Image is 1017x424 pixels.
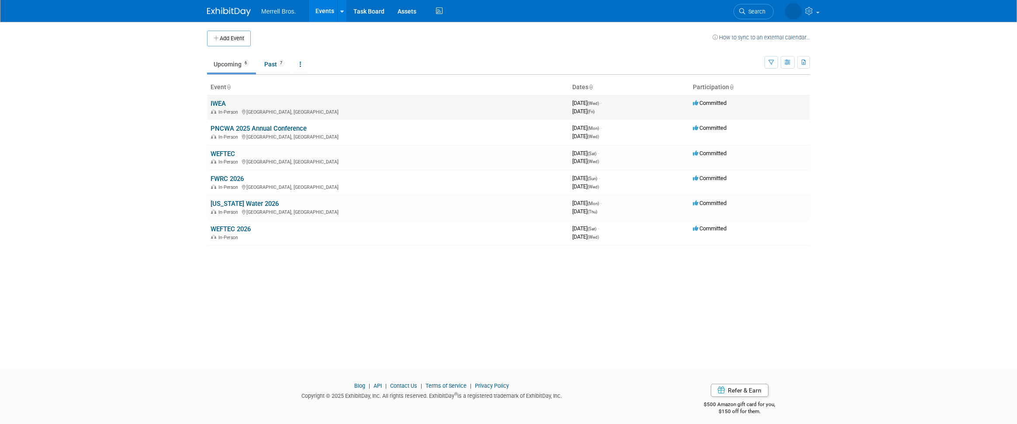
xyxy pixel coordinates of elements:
button: Add Event [207,31,251,46]
a: FWRC 2026 [211,175,244,183]
span: [DATE] [572,200,602,206]
th: Participation [689,80,810,95]
span: [DATE] [572,183,599,190]
span: In-Person [218,109,241,115]
span: - [600,125,602,131]
span: [DATE] [572,108,595,115]
span: (Sat) [588,151,596,156]
a: Sort by Participation Type [729,83,733,90]
span: (Wed) [588,159,599,164]
span: In-Person [218,184,241,190]
span: (Wed) [588,134,599,139]
span: - [598,175,600,181]
span: (Sun) [588,176,597,181]
img: In-Person Event [211,109,216,114]
a: Search [733,4,774,19]
div: [GEOGRAPHIC_DATA], [GEOGRAPHIC_DATA] [211,208,565,215]
span: | [419,382,424,389]
th: Dates [569,80,689,95]
a: Refer & Earn [711,384,768,397]
span: | [383,382,389,389]
a: Sort by Start Date [588,83,593,90]
span: (Wed) [588,101,599,106]
span: (Fri) [588,109,595,114]
div: $150 off for them. [669,408,810,415]
span: [DATE] [572,208,597,215]
span: [DATE] [572,150,599,156]
sup: ® [454,392,457,396]
span: [DATE] [572,133,599,139]
img: In-Person Event [211,235,216,239]
span: [DATE] [572,225,599,232]
img: In-Person Event [211,159,216,163]
a: Privacy Policy [475,382,509,389]
span: [DATE] [572,175,600,181]
div: Copyright © 2025 ExhibitDay, Inc. All rights reserved. ExhibitDay is a registered trademark of Ex... [207,390,656,400]
span: Committed [693,225,726,232]
a: Upcoming6 [207,56,256,73]
span: In-Person [218,159,241,165]
span: In-Person [218,209,241,215]
span: Committed [693,100,726,106]
a: Past7 [258,56,291,73]
div: [GEOGRAPHIC_DATA], [GEOGRAPHIC_DATA] [211,108,565,115]
span: | [367,382,372,389]
a: WEFTEC [211,150,235,158]
span: [DATE] [572,125,602,131]
span: (Mon) [588,126,599,131]
span: - [600,100,602,106]
span: Committed [693,150,726,156]
span: [DATE] [572,233,599,240]
a: How to sync to an external calendar... [713,34,810,41]
a: API [374,382,382,389]
a: Blog [354,382,365,389]
span: (Wed) [588,184,599,189]
div: [GEOGRAPHIC_DATA], [GEOGRAPHIC_DATA] [211,183,565,190]
a: PNCWA 2025 Annual Conference [211,125,307,132]
a: Sort by Event Name [226,83,231,90]
span: (Thu) [588,209,597,214]
span: - [598,225,599,232]
div: [GEOGRAPHIC_DATA], [GEOGRAPHIC_DATA] [211,133,565,140]
a: Terms of Service [425,382,467,389]
span: | [468,382,474,389]
img: In-Person Event [211,209,216,214]
span: [DATE] [572,100,602,106]
span: Merrell Bros. [261,8,296,15]
span: In-Person [218,235,241,240]
a: [US_STATE] Water 2026 [211,200,279,208]
span: In-Person [218,134,241,140]
span: Search [745,8,765,15]
span: (Wed) [588,235,599,240]
th: Event [207,80,569,95]
span: 6 [242,60,249,66]
span: Committed [693,200,726,206]
div: [GEOGRAPHIC_DATA], [GEOGRAPHIC_DATA] [211,158,565,165]
a: Contact Us [390,382,417,389]
img: ExhibitDay [207,7,251,16]
img: In-Person Event [211,184,216,189]
div: $500 Amazon gift card for you, [669,395,810,415]
span: - [600,200,602,206]
a: IWEA [211,100,226,108]
span: [DATE] [572,158,599,164]
span: (Sat) [588,226,596,231]
span: 7 [277,60,285,66]
span: (Mon) [588,201,599,206]
img: Brian Hertzog [785,3,802,20]
img: In-Person Event [211,134,216,139]
span: Committed [693,175,726,181]
span: - [598,150,599,156]
a: WEFTEC 2026 [211,225,251,233]
span: Committed [693,125,726,131]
